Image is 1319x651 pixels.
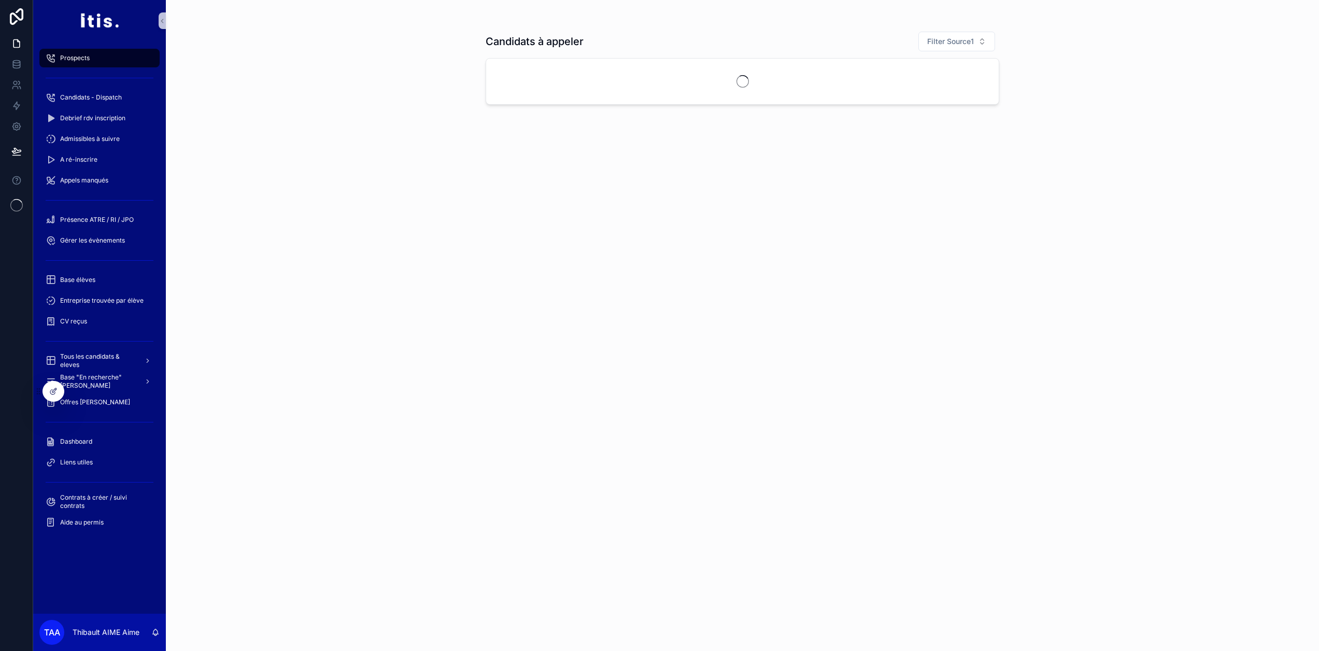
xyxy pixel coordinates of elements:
span: Candidats - Dispatch [60,93,122,102]
span: Debrief rdv inscription [60,114,125,122]
a: Base élèves [39,271,160,289]
a: Candidats - Dispatch [39,88,160,107]
a: CV reçus [39,312,160,331]
a: Tous les candidats & eleves [39,351,160,370]
button: Select Button [918,32,995,51]
span: Aide au permis [60,518,104,527]
a: Appels manqués [39,171,160,190]
span: Prospects [60,54,90,62]
span: CV reçus [60,317,87,325]
span: Base "En recherche" [PERSON_NAME] [60,373,136,390]
span: A ré-inscrire [60,155,97,164]
span: Liens utiles [60,458,93,466]
a: Dashboard [39,432,160,451]
span: Base élèves [60,276,95,284]
a: Admissibles à suivre [39,130,160,148]
span: Tous les candidats & eleves [60,352,136,369]
span: Offres [PERSON_NAME] [60,398,130,406]
p: Thibault AIME Aime [73,627,139,638]
span: TAA [44,626,60,639]
a: A ré-inscrire [39,150,160,169]
span: Contrats à créer / suivi contrats [60,493,149,510]
div: scrollable content [33,41,166,545]
span: Dashboard [60,437,92,446]
a: Présence ATRE / RI / JPO [39,210,160,229]
a: Debrief rdv inscription [39,109,160,128]
span: Entreprise trouvée par élève [60,296,144,305]
a: Liens utiles [39,453,160,472]
span: Appels manqués [60,176,108,185]
a: Contrats à créer / suivi contrats [39,492,160,511]
span: Admissibles à suivre [60,135,120,143]
a: Gérer les évènements [39,231,160,250]
a: Entreprise trouvée par élève [39,291,160,310]
span: Gérer les évènements [60,236,125,245]
span: Filter Source1 [927,36,974,47]
a: Prospects [39,49,160,67]
h1: Candidats à appeler [486,34,584,49]
img: App logo [80,12,119,29]
a: Aide au permis [39,513,160,532]
a: Offres [PERSON_NAME] [39,393,160,412]
span: Présence ATRE / RI / JPO [60,216,134,224]
a: Base "En recherche" [PERSON_NAME] [39,372,160,391]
